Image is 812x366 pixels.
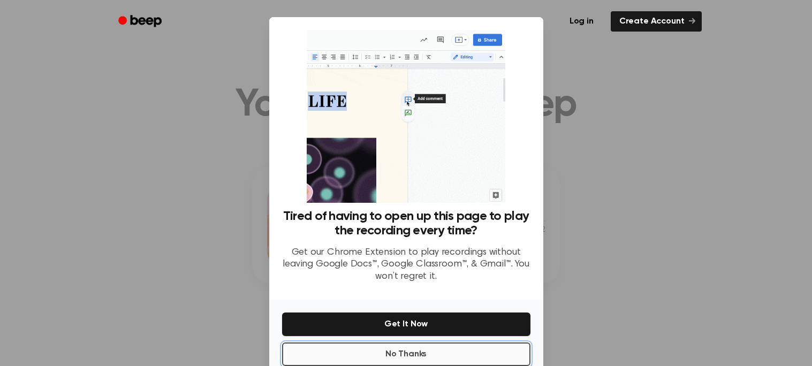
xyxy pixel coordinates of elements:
[282,342,530,366] button: No Thanks
[111,11,171,32] a: Beep
[282,209,530,238] h3: Tired of having to open up this page to play the recording every time?
[307,30,505,203] img: Beep extension in action
[559,9,604,34] a: Log in
[282,247,530,283] p: Get our Chrome Extension to play recordings without leaving Google Docs™, Google Classroom™, & Gm...
[611,11,702,32] a: Create Account
[282,312,530,336] button: Get It Now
